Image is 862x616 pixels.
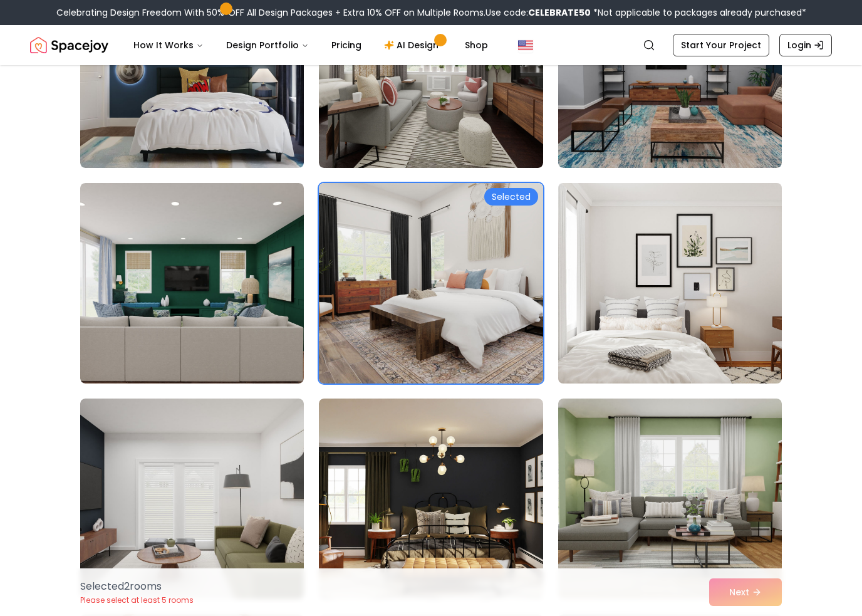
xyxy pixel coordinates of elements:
a: Login [779,34,832,56]
a: Start Your Project [673,34,769,56]
b: CELEBRATE50 [528,6,591,19]
img: Spacejoy Logo [30,33,108,58]
img: Room room-12 [553,178,787,389]
p: Please select at least 5 rooms [80,595,194,605]
a: AI Design [374,33,452,58]
span: Use code: [486,6,591,19]
nav: Main [123,33,498,58]
div: Celebrating Design Freedom With 50% OFF All Design Packages + Extra 10% OFF on Multiple Rooms. [56,6,806,19]
a: Shop [455,33,498,58]
a: Spacejoy [30,33,108,58]
img: United States [518,38,533,53]
img: Room room-15 [558,399,782,599]
img: Room room-10 [80,183,304,384]
span: *Not applicable to packages already purchased* [591,6,806,19]
div: Selected [484,188,538,206]
a: Pricing [321,33,371,58]
nav: Global [30,25,832,65]
button: Design Portfolio [216,33,319,58]
button: How It Works [123,33,214,58]
img: Room room-13 [80,399,304,599]
p: Selected 2 room s [80,579,194,594]
img: Room room-14 [319,399,543,599]
img: Room room-11 [319,183,543,384]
